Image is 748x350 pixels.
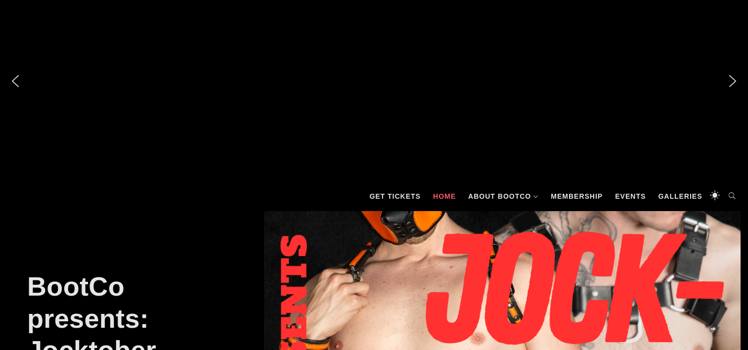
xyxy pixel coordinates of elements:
[364,181,426,211] a: GET TICKETS
[463,181,543,211] a: About BootCo
[546,181,608,211] a: Membership
[725,73,741,89] img: next arrow
[610,181,651,211] a: Events
[7,73,23,89] img: previous arrow
[653,181,707,211] a: Galleries
[428,181,461,211] a: Home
